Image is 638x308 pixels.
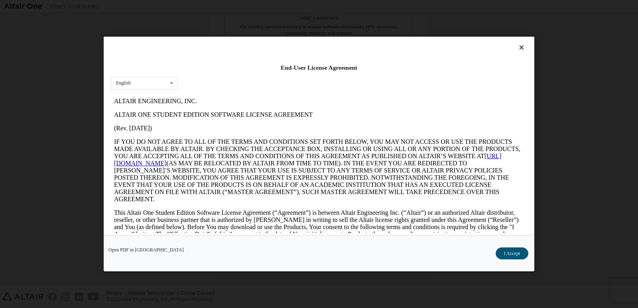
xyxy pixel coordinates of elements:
a: Open PDF in [GEOGRAPHIC_DATA] [108,247,184,252]
p: This Altair One Student Edition Software License Agreement (“Agreement”) is between Altair Engine... [3,115,413,151]
p: ALTAIR ENGINEERING, INC. [3,3,413,10]
p: IF YOU DO NOT AGREE TO ALL OF THE TERMS AND CONDITIONS SET FORTH BELOW, YOU MAY NOT ACCESS OR USE... [3,44,413,108]
div: End-User License Agreement [111,64,527,72]
button: I Accept [496,247,528,259]
p: ALTAIR ONE STUDENT EDITION SOFTWARE LICENSE AGREEMENT [3,17,413,24]
a: [URL][DOMAIN_NAME] [3,58,391,72]
p: (Rev. [DATE]) [3,30,413,37]
div: English [116,80,131,85]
